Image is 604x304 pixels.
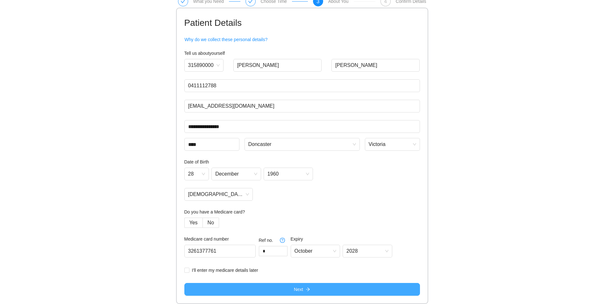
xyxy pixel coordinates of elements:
[184,158,420,165] h4: Date of Birth
[233,59,322,72] input: First Name
[184,34,268,45] button: Why do we collect these personal details?
[331,59,420,72] input: Last Name
[306,287,310,292] span: arrow-right
[295,246,337,256] span: October
[184,79,420,92] input: Phone Number
[294,286,303,293] span: Next
[184,16,420,30] h1: Patient Details
[291,235,392,242] h4: Expiry
[184,235,256,242] h4: Medicare card number
[184,208,420,215] h4: Do you have a Medicare card?
[185,36,268,43] span: Why do we collect these personal details?
[184,283,420,296] button: Nextarrow-right
[188,61,220,70] span: 315890000
[189,220,198,225] span: Yes
[259,237,288,244] h4: Ref no.
[208,220,214,225] span: No
[277,235,288,245] button: question-circle
[278,238,287,243] span: question-circle
[184,100,420,112] input: Email
[188,190,249,199] span: Male
[215,169,257,179] span: December
[369,140,416,149] span: Victoria
[267,169,309,179] span: 1960
[248,140,356,149] span: Doncaster
[189,267,261,274] span: I'll enter my medicare details later
[188,169,205,179] span: 28
[184,50,420,57] h4: Tell us about yourself
[346,246,388,256] span: 2028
